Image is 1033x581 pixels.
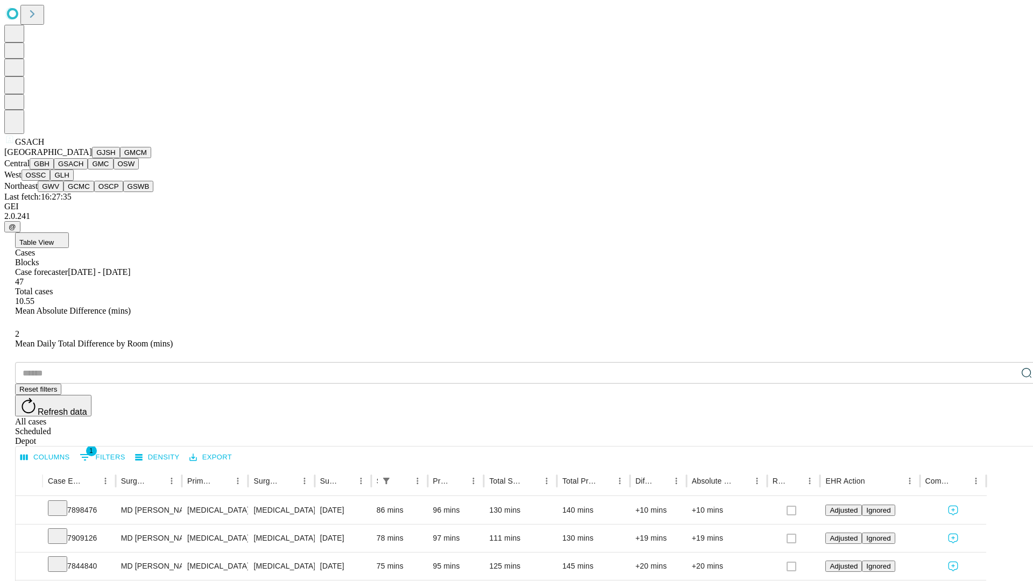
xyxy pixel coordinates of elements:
[15,232,69,248] button: Table View
[15,267,68,277] span: Case forecaster
[86,445,97,456] span: 1
[63,181,94,192] button: GCMC
[953,473,968,488] button: Sort
[48,552,110,580] div: 7844840
[692,497,762,524] div: +10 mins
[410,473,425,488] button: Menu
[230,473,245,488] button: Menu
[282,473,297,488] button: Sort
[379,473,394,488] button: Show filters
[635,525,681,552] div: +19 mins
[692,552,762,580] div: +20 mins
[862,561,895,572] button: Ignored
[830,506,858,514] span: Adjusted
[120,147,151,158] button: GMCM
[149,473,164,488] button: Sort
[562,497,625,524] div: 140 mins
[9,223,16,231] span: @
[377,477,378,485] div: Scheduled In Room Duration
[866,506,890,514] span: Ignored
[635,497,681,524] div: +10 mins
[320,497,366,524] div: [DATE]
[15,287,53,296] span: Total cases
[562,552,625,580] div: 145 mins
[4,202,1029,211] div: GEI
[38,407,87,416] span: Refresh data
[48,525,110,552] div: 7909126
[968,473,984,488] button: Menu
[734,473,749,488] button: Sort
[15,329,19,338] span: 2
[15,395,91,416] button: Refresh data
[38,181,63,192] button: GWV
[4,159,30,168] span: Central
[15,384,61,395] button: Reset filters
[562,525,625,552] div: 130 mins
[98,473,113,488] button: Menu
[21,557,37,576] button: Expand
[21,501,37,520] button: Expand
[123,181,154,192] button: GSWB
[802,473,817,488] button: Menu
[773,477,787,485] div: Resolved in EHR
[253,497,309,524] div: [MEDICAL_DATA]
[451,473,466,488] button: Sort
[692,525,762,552] div: +19 mins
[15,339,173,348] span: Mean Daily Total Difference by Room (mins)
[48,477,82,485] div: Case Epic Id
[320,552,366,580] div: [DATE]
[825,477,865,485] div: EHR Action
[866,534,890,542] span: Ignored
[377,525,422,552] div: 78 mins
[862,505,895,516] button: Ignored
[635,477,653,485] div: Difference
[866,473,881,488] button: Sort
[379,473,394,488] div: 1 active filter
[4,170,22,179] span: West
[132,449,182,466] button: Density
[612,473,627,488] button: Menu
[15,277,24,286] span: 47
[489,525,551,552] div: 111 mins
[825,505,862,516] button: Adjusted
[635,552,681,580] div: +20 mins
[77,449,128,466] button: Show filters
[19,238,54,246] span: Table View
[489,552,551,580] div: 125 mins
[50,169,73,181] button: GLH
[489,497,551,524] div: 130 mins
[48,497,110,524] div: 7898476
[253,525,309,552] div: [MEDICAL_DATA]
[187,477,214,485] div: Primary Service
[353,473,369,488] button: Menu
[320,477,337,485] div: Surgery Date
[187,449,235,466] button: Export
[88,158,113,169] button: GMC
[19,385,57,393] span: Reset filters
[902,473,917,488] button: Menu
[15,306,131,315] span: Mean Absolute Difference (mins)
[433,477,450,485] div: Predicted In Room Duration
[338,473,353,488] button: Sort
[114,158,139,169] button: OSW
[562,477,596,485] div: Total Predicted Duration
[433,497,479,524] div: 96 mins
[253,552,309,580] div: [MEDICAL_DATA]
[489,477,523,485] div: Total Scheduled Duration
[524,473,539,488] button: Sort
[15,137,44,146] span: GSACH
[395,473,410,488] button: Sort
[15,296,34,306] span: 10.55
[866,562,890,570] span: Ignored
[377,552,422,580] div: 75 mins
[92,147,120,158] button: GJSH
[862,533,895,544] button: Ignored
[18,449,73,466] button: Select columns
[320,525,366,552] div: [DATE]
[433,525,479,552] div: 97 mins
[692,477,733,485] div: Absolute Difference
[654,473,669,488] button: Sort
[466,473,481,488] button: Menu
[253,477,280,485] div: Surgery Name
[377,497,422,524] div: 86 mins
